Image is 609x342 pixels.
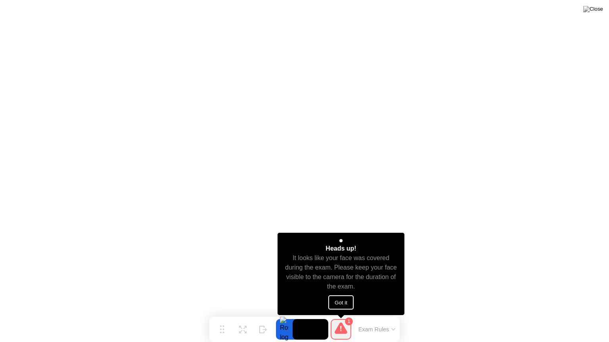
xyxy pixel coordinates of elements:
button: Exam Rules [356,326,398,333]
div: It looks like your face was covered during the exam. Please keep your face visible to the camera ... [285,253,398,291]
div: 1 [345,317,353,325]
img: Close [583,6,603,12]
button: Got it [328,295,354,310]
div: Heads up! [326,244,356,253]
